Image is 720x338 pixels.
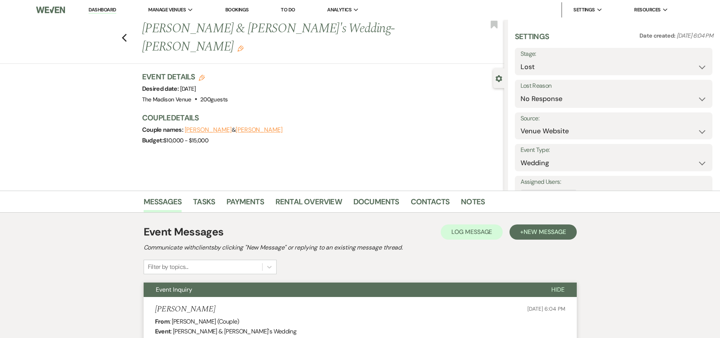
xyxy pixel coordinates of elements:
[524,228,566,236] span: New Message
[180,85,196,93] span: [DATE]
[461,196,485,212] a: Notes
[144,283,539,297] button: Event Inquiry
[634,6,660,14] span: Resources
[142,112,497,123] h3: Couple Details
[510,224,576,240] button: +New Message
[225,6,249,13] a: Bookings
[89,6,116,14] a: Dashboard
[142,126,185,134] span: Couple names:
[521,190,568,201] div: [PERSON_NAME]
[275,196,342,212] a: Rental Overview
[148,6,186,14] span: Manage Venues
[441,224,503,240] button: Log Message
[155,317,169,325] b: From
[155,327,171,335] b: Event
[515,31,549,48] h3: Settings
[148,262,188,272] div: Filter by topics...
[451,228,492,236] span: Log Message
[521,81,707,92] label: Lost Reason
[521,145,707,156] label: Event Type:
[327,6,351,14] span: Analytics
[142,85,180,93] span: Desired date:
[539,283,577,297] button: Hide
[411,196,450,212] a: Contacts
[144,243,577,252] h2: Communicate with clients by clicking "New Message" or replying to an existing message thread.
[144,224,224,240] h1: Event Messages
[521,113,707,124] label: Source:
[573,6,595,14] span: Settings
[163,137,208,144] span: $10,000 - $15,000
[639,32,677,39] span: Date created:
[237,45,244,52] button: Edit
[200,96,228,103] span: 200 guests
[142,96,191,103] span: The Madison Venue
[36,2,65,18] img: Weven Logo
[156,286,192,294] span: Event Inquiry
[142,20,429,56] h1: [PERSON_NAME] & [PERSON_NAME]'s Wedding- [PERSON_NAME]
[142,71,228,82] h3: Event Details
[144,196,182,212] a: Messages
[226,196,264,212] a: Payments
[677,32,713,39] span: [DATE] 6:04 PM
[281,6,295,13] a: To Do
[185,127,232,133] button: [PERSON_NAME]
[551,286,565,294] span: Hide
[353,196,399,212] a: Documents
[236,127,283,133] button: [PERSON_NAME]
[521,177,707,188] label: Assigned Users:
[495,74,502,82] button: Close lead details
[527,305,565,312] span: [DATE] 6:04 PM
[142,136,164,144] span: Budget:
[185,126,283,134] span: &
[155,305,215,314] h5: [PERSON_NAME]
[193,196,215,212] a: Tasks
[521,49,707,60] label: Stage:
